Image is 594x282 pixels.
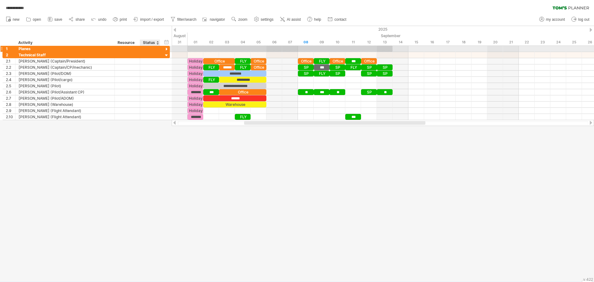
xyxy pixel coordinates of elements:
[219,89,266,95] div: Office
[278,15,303,24] a: AI assist
[19,46,111,52] div: Planes
[408,39,424,46] div: Monday, 15 September 2025
[118,40,136,46] div: Resource
[377,39,393,46] div: Saturday, 13 September 2025
[314,71,329,76] div: FLY
[4,15,21,24] a: new
[235,39,251,46] div: Thursday, 4 September 2025
[6,95,15,101] div: 2.7
[377,71,393,76] div: SP
[187,102,203,107] div: Holiday
[298,71,314,76] div: SP
[235,64,251,70] div: FLY
[187,39,203,46] div: Monday, 1 September 2025
[203,39,219,46] div: Tuesday, 2 September 2025
[329,64,345,70] div: SP
[6,114,15,120] div: 2.10
[13,17,19,22] span: new
[235,114,251,120] div: FLY
[19,64,111,70] div: [PERSON_NAME] (Captain/CP/mechanic)
[334,17,346,22] span: contact
[314,17,321,22] span: help
[361,58,377,64] div: Office
[6,77,15,83] div: 2.4
[570,15,591,24] a: log out
[298,39,314,46] div: Monday, 8 September 2025
[329,39,345,46] div: Wednesday, 10 September 2025
[306,15,323,24] a: help
[203,64,219,70] div: FLY
[519,39,535,46] div: Monday, 22 September 2025
[132,15,166,24] a: import / export
[550,39,566,46] div: Wednesday, 24 September 2025
[54,17,62,22] span: save
[187,71,203,76] div: Holiday
[140,17,164,22] span: import / export
[187,64,203,70] div: Holiday
[238,17,247,22] span: zoom
[361,39,377,46] div: Friday, 12 September 2025
[187,108,203,114] div: Holiday
[24,15,43,24] a: open
[187,95,203,101] div: Holiday
[219,39,235,46] div: Wednesday, 3 September 2025
[111,15,129,24] a: print
[582,280,592,282] div: Show Legend
[19,108,111,114] div: [PERSON_NAME] (Flight Attendant)
[251,64,266,70] div: Office
[75,17,85,22] span: share
[177,17,196,22] span: filter/search
[538,15,567,24] a: my account
[6,52,15,58] div: 2
[203,58,235,64] div: Office
[90,15,108,24] a: undo
[298,64,314,70] div: SP
[187,58,203,64] div: Holiday
[6,64,15,70] div: 2.2
[120,17,127,22] span: print
[566,39,582,46] div: Thursday, 25 September 2025
[19,89,111,95] div: [PERSON_NAME] (Pilot/Assistant CP)
[67,15,87,24] a: share
[6,108,15,114] div: 2.9
[201,15,227,24] a: navigator
[314,58,329,64] div: FLY
[6,46,15,52] div: 1
[471,39,487,46] div: Friday, 19 September 2025
[583,277,593,282] div: v 422
[187,83,203,89] div: Holiday
[345,64,361,70] div: FLY
[377,64,393,70] div: SP
[456,39,471,46] div: Thursday, 18 September 2025
[19,71,111,76] div: [PERSON_NAME] (Pilot/DOM)
[440,39,456,46] div: Wednesday, 17 September 2025
[19,77,111,83] div: [PERSON_NAME] (Pilot/cargo)
[172,39,187,46] div: Sunday, 31 August 2025
[282,39,298,46] div: Sunday, 7 September 2025
[19,102,111,107] div: [PERSON_NAME] (Warehouse)
[210,17,225,22] span: navigator
[143,40,157,46] div: Status
[19,83,111,89] div: [PERSON_NAME] (Pilot)
[424,39,440,46] div: Tuesday, 16 September 2025
[361,89,377,95] div: SP
[578,17,589,22] span: log out
[393,39,408,46] div: Sunday, 14 September 2025
[251,58,266,64] div: Office
[6,102,15,107] div: 2.8
[361,71,377,76] div: SP
[487,39,503,46] div: Saturday, 20 September 2025
[19,58,111,64] div: [PERSON_NAME] (Captain/President)
[19,114,111,120] div: [PERSON_NAME] (Flight Attendant)
[6,71,15,76] div: 2.3
[361,64,377,70] div: SP
[314,39,329,46] div: Tuesday, 9 September 2025
[6,83,15,89] div: 2.5
[46,15,64,24] a: save
[261,17,273,22] span: settings
[33,17,41,22] span: open
[266,39,282,46] div: Saturday, 6 September 2025
[503,39,519,46] div: Sunday, 21 September 2025
[329,58,345,64] div: Office
[535,39,550,46] div: Tuesday, 23 September 2025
